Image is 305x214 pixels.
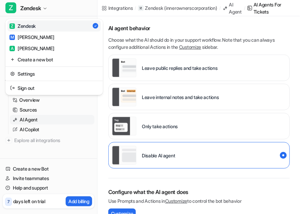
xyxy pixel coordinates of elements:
[10,56,15,63] img: reset
[7,54,101,65] a: Create a new bot
[9,23,15,29] span: Z
[9,34,54,41] div: [PERSON_NAME]
[10,70,15,77] img: reset
[9,45,54,52] div: [PERSON_NAME]
[20,3,41,13] span: Zendesk
[5,2,16,13] span: Z
[7,68,101,79] a: Settings
[9,22,36,30] div: Zendesk
[5,19,103,95] div: ZZendesk
[7,82,101,94] a: Sign out
[10,84,15,92] img: reset
[9,46,15,51] span: A
[9,35,15,40] span: M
